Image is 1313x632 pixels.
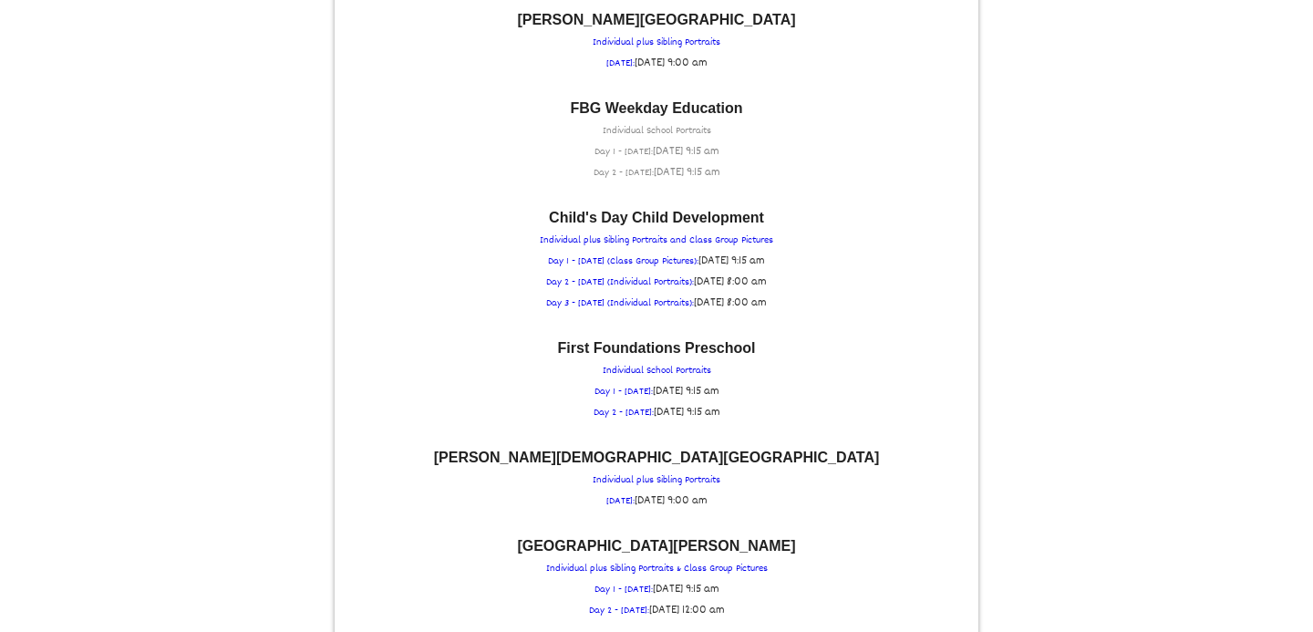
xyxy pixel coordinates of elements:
p: Individual plus Sibling Portraits & Class Group Pictures Day 1 - [DATE]: Day 2 - [DATE]: [344,539,969,621]
a: [GEOGRAPHIC_DATA][PERSON_NAME] Individual plus Sibling Portraits & Class Group PicturesDay 1 - [D... [344,539,969,621]
span: [DATE] 9:00 am [635,54,708,72]
font: First Foundations Preschool [558,340,756,356]
span: [DATE] 8:00 am [694,273,767,291]
span: [DATE] 9:15 am [698,252,765,270]
font: [PERSON_NAME][DEMOGRAPHIC_DATA][GEOGRAPHIC_DATA] [434,450,880,465]
p: Individual School Portraits Day 1 - [DATE]: Day 2 - [DATE]: [344,341,969,423]
p: Individual plus Sibling Portraits [DATE]: [344,451,969,512]
a: [PERSON_NAME][DEMOGRAPHIC_DATA][GEOGRAPHIC_DATA] Individual plus Sibling Portraits[DATE]:[DATE] 9... [344,451,969,512]
a: [PERSON_NAME][GEOGRAPHIC_DATA] Individual plus Sibling Portraits[DATE]:[DATE] 9:00 am [344,13,969,74]
p: Individual plus Sibling Portraits [DATE]: [344,13,969,74]
font: FBG Weekday Education [570,100,742,116]
span: [DATE] 9:15 am [653,580,719,598]
p: Individual School Portraits Day 1 - [DATE]: Day 2 - [DATE]: [344,101,969,183]
span: [DATE] 12:00 am [649,601,725,619]
font: [PERSON_NAME][GEOGRAPHIC_DATA] [517,12,795,27]
span: [DATE] 9:15 am [653,382,719,400]
p: Individual plus Sibling Portraits and Class Group Pictures Day 1 - [DATE] (Class Group Pictures):... [344,211,969,314]
span: [DATE] 9:00 am [635,492,708,510]
span: [DATE] 8:00 am [694,294,767,312]
font: [GEOGRAPHIC_DATA][PERSON_NAME] [517,538,795,554]
a: Child's Day Child Development Individual plus Sibling Portraits and Class Group PicturesDay 1 - [... [344,211,969,314]
span: [DATE] 9:15 am [654,163,720,181]
a: FBG Weekday Education Individual School PortraitsDay 1 - [DATE]:[DATE] 9:15 amDay 2 - [DATE]:[DAT... [344,101,969,183]
span: [DATE] 9:15 am [654,403,720,421]
a: First Foundations Preschool Individual School PortraitsDay 1 - [DATE]:[DATE] 9:15 amDay 2 - [DATE... [344,341,969,423]
span: [DATE] 9:15 am [653,142,719,161]
font: Child's Day Child Development [549,210,764,225]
